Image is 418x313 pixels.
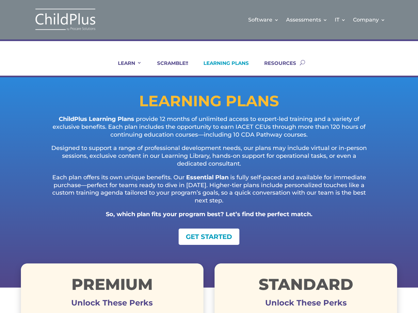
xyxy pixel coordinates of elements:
p: Designed to support a range of professional development needs, our plans may include virtual or i... [47,144,371,173]
p: provide 12 months of unlimited access to expert-led training and a variety of exclusive benefits.... [47,115,371,144]
a: Company [353,7,385,33]
h1: LEARNING PLANS [21,94,397,112]
strong: Essential Plan [186,174,229,181]
h3: Unlock These Perks [21,303,203,306]
a: LEARN [110,60,142,76]
a: IT [335,7,346,33]
p: Each plan offers its own unique benefits. Our is fully self-paced and available for immediate pur... [47,174,371,211]
a: SCRAMBLE!! [149,60,188,76]
h1: Premium [21,276,203,295]
strong: ChildPlus Learning Plans [59,115,134,123]
a: Assessments [286,7,328,33]
a: GET STARTED [179,229,239,245]
h3: Unlock These Perks [215,303,397,306]
a: LEARNING PLANS [195,60,249,76]
a: RESOURCES [256,60,296,76]
h1: STANDARD [215,276,397,295]
strong: So, which plan fits your program best? Let’s find the perfect match. [106,211,313,218]
a: Software [248,7,279,33]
